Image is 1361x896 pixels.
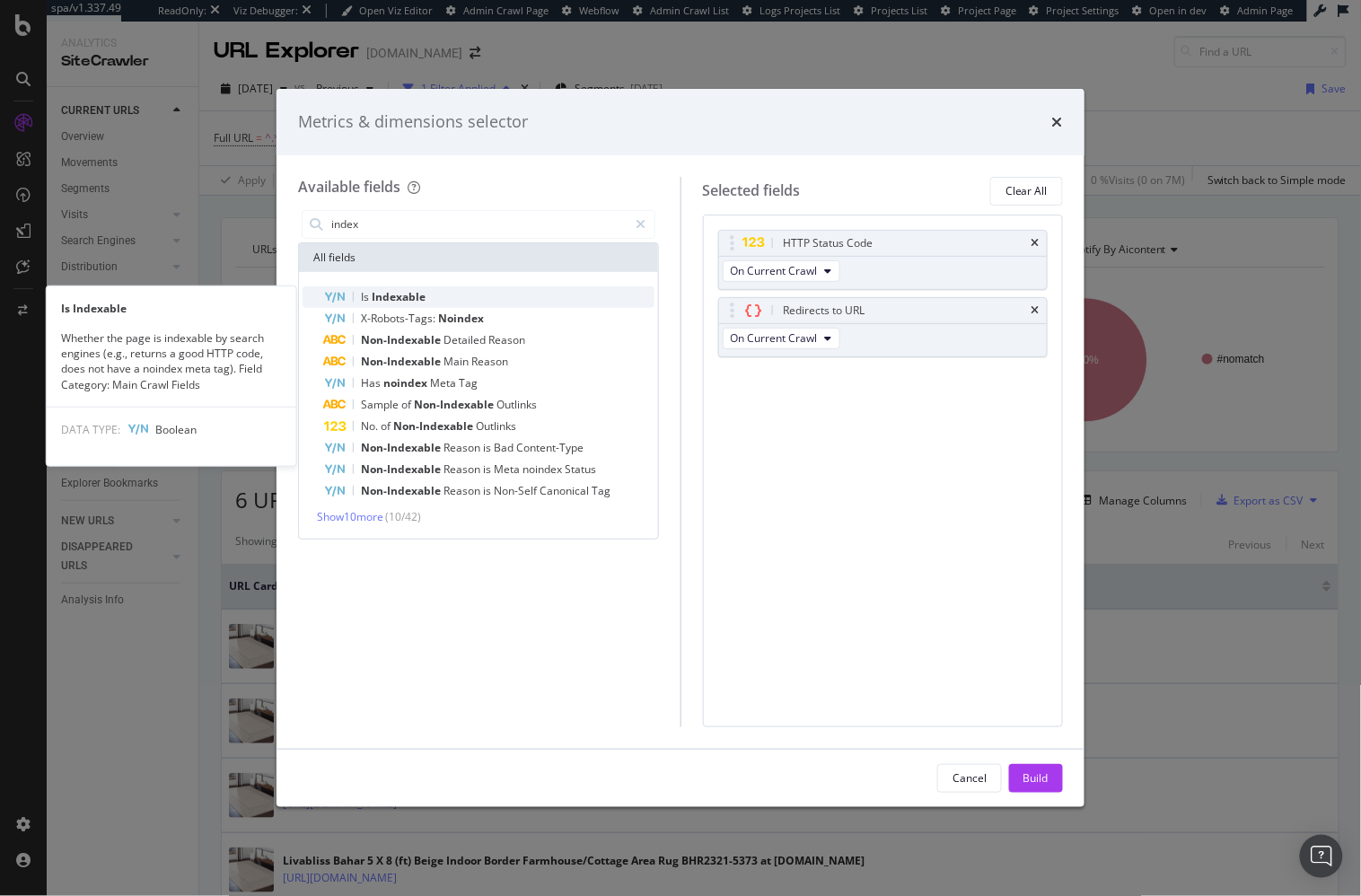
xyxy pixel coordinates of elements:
div: modal [277,89,1084,807]
span: Detailed [443,332,488,347]
div: Cancel [953,770,987,786]
span: Reason [443,461,483,477]
span: Show 10 more [317,509,383,524]
span: Reason [488,332,525,347]
span: On Current Crawl [731,330,818,346]
button: Clear All [990,177,1063,206]
span: Non-Indexable [361,440,443,455]
span: Bad [494,440,516,455]
span: noindex [522,461,565,477]
div: HTTP Status Code [784,234,874,252]
span: Canonical [540,483,592,498]
span: Outlinks [476,418,516,434]
div: times [1032,238,1040,249]
span: is [483,461,494,477]
div: times [1052,110,1063,134]
span: ( 10 / 42 ) [385,509,421,524]
span: Outlinks [496,397,537,412]
span: Meta [430,375,459,391]
div: Available fields [298,177,400,197]
span: Non-Indexable [361,461,443,477]
span: Non-Self [494,483,540,498]
div: Redirects to URLtimesOn Current Crawl [718,297,1049,357]
div: Open Intercom Messenger [1300,835,1343,878]
span: Sample [361,397,401,412]
span: Reason [443,440,483,455]
span: Noindex [438,311,484,326]
span: Non-Indexable [361,354,443,369]
span: of [401,397,414,412]
div: Whether the page is indexable by search engines (e.g., returns a good HTTP code, does not have a ... [47,330,296,392]
input: Search by field name [329,211,628,238]
div: HTTP Status CodetimesOn Current Crawl [718,230,1049,290]
button: Build [1009,764,1063,793]
span: of [381,418,393,434]
span: noindex [383,375,430,391]
div: Redirects to URL [784,302,865,320]
div: Is Indexable [47,301,296,316]
button: Cancel [937,764,1002,793]
div: All fields [299,243,658,272]
span: X-Robots-Tags: [361,311,438,326]
span: Reason [443,483,483,498]
div: times [1032,305,1040,316]
span: Indexable [372,289,426,304]
span: Has [361,375,383,391]
span: Non-Indexable [414,397,496,412]
span: Status [565,461,596,477]
button: On Current Crawl [723,260,840,282]
button: On Current Crawl [723,328,840,349]
span: Content-Type [516,440,584,455]
span: Is [361,289,372,304]
span: Tag [459,375,478,391]
span: Reason [471,354,508,369]
span: Meta [494,461,522,477]
span: No. [361,418,381,434]
span: Tag [592,483,610,498]
span: Main [443,354,471,369]
div: Selected fields [703,180,801,201]
span: On Current Crawl [731,263,818,278]
div: Build [1023,770,1049,786]
span: Non-Indexable [361,483,443,498]
div: Metrics & dimensions selector [298,110,528,134]
span: is [483,483,494,498]
span: Non-Indexable [361,332,443,347]
div: Clear All [1005,183,1048,198]
span: Non-Indexable [393,418,476,434]
span: is [483,440,494,455]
